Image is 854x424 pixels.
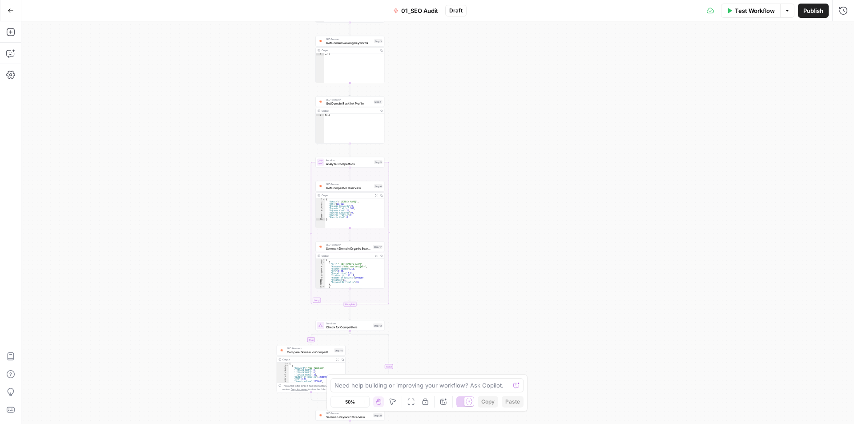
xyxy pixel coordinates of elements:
[316,114,324,116] div: 1
[287,347,332,350] span: SEO Research
[326,101,372,105] span: Get Domain Backlink Profile
[502,396,524,408] button: Paste
[282,384,343,391] div: This output is too large & has been abbreviated for review. to view the full content.
[316,281,326,283] div: 11
[277,383,289,385] div: 10
[316,212,326,214] div: 7
[316,259,326,261] div: 1
[282,358,333,361] div: Output
[316,272,326,275] div: 7
[316,214,326,216] div: 8
[326,325,371,329] span: Check for Competitors
[315,97,384,144] div: SEO ResearchGet Domain Backlink ProfileStep 4Outputnull
[349,83,350,96] g: Edge from step_3 to step_4
[481,398,495,406] span: Copy
[798,4,829,18] button: Publish
[401,6,438,15] span: 01_SEO Audit
[277,376,289,378] div: 7
[388,4,443,18] button: 01_SEO Audit
[326,162,372,166] span: Analyze Competitors
[316,261,326,263] div: 2
[326,243,371,246] span: SEO Research
[316,277,326,279] div: 9
[373,245,383,249] div: Step 17
[349,23,350,36] g: Edge from step_2 to step_3
[344,302,357,307] div: Complete
[349,228,350,241] g: Edge from step_6 to step_17
[322,48,378,52] div: Output
[316,210,326,212] div: 6
[277,378,289,380] div: 8
[322,254,372,258] div: Output
[277,345,346,392] div: SEO ResearchCompare Domain vs CompetitorsStep 14Output[ { "Keyword":"free facebook", "[DOMAIN_NAM...
[318,413,323,417] img: v3j4otw2j2lxnxfkcl44e66h4fup
[316,198,326,201] div: 1
[315,181,384,228] div: SEO ResearchGet Competitor OverviewStep 6Output{ "Domain":"[DOMAIN_NAME]", "Rank":337627, "Organi...
[326,158,372,162] span: Iteration
[315,302,384,307] div: Complete
[316,283,326,286] div: 12
[721,4,780,18] button: Test Workflow
[326,322,371,325] span: Condition
[316,268,326,270] div: 5
[322,286,325,288] span: Toggle code folding, rows 13 through 23
[316,205,326,207] div: 4
[373,413,383,417] div: Step 31
[326,182,372,186] span: SEO Research
[322,194,372,197] div: Output
[315,320,384,331] div: ConditionCheck for CompetitorsStep 13
[322,198,325,201] span: Toggle code folding, rows 1 through 10
[326,40,372,45] span: Get Domain Ranking Keywords
[286,363,289,365] span: Toggle code folding, rows 1 through 2741
[316,279,326,281] div: 10
[345,398,355,405] span: 50%
[315,36,384,83] div: SEO ResearchGet Domain Ranking KeywordsStep 3Outputnull
[334,348,344,352] div: Step 14
[349,168,350,181] g: Edge from step_5 to step_6
[326,186,372,190] span: Get Competitor Overview
[374,100,383,104] div: Step 4
[316,275,326,277] div: 8
[326,98,372,101] span: SEO Research
[287,350,332,354] span: Compare Domain vs Competitors
[315,157,384,168] div: LoopIterationAnalyze CompetitorsStep 5
[316,203,326,205] div: 3
[505,398,520,406] span: Paste
[322,109,378,113] div: Output
[318,100,323,104] img: 3lyvnidk9veb5oecvmize2kaffdg
[316,288,326,290] div: 14
[803,6,823,15] span: Publish
[316,218,326,221] div: 10
[316,207,326,210] div: 5
[277,365,289,367] div: 2
[310,331,350,345] g: Edge from step_13 to step_14
[322,261,325,263] span: Toggle code folding, rows 2 through 12
[374,39,383,43] div: Step 3
[316,270,326,272] div: 6
[322,259,325,261] span: Toggle code folding, rows 1 through 90
[374,160,383,164] div: Step 5
[373,323,383,327] div: Step 13
[735,6,775,15] span: Test Workflow
[286,365,289,367] span: Toggle code folding, rows 2 through 12
[277,367,289,369] div: 3
[318,184,323,188] img: 4e4w6xi9sjogcjglmt5eorgxwtyu
[318,245,323,249] img: p4kt2d9mz0di8532fmfgvfq6uqa0
[326,412,371,415] span: SEO Research
[349,144,350,157] g: Edge from step_4 to step_5
[316,53,324,56] div: 1
[279,348,284,352] img: zn8kcn4lc16eab7ly04n2pykiy7x
[318,39,323,43] img: p4kt2d9mz0di8532fmfgvfq6uqa0
[277,380,289,383] div: 9
[326,415,371,419] span: Semrush Keyword Overview
[315,410,384,421] div: SEO ResearchSemrush Keyword OverviewStep 31
[349,307,350,320] g: Edge from step_5-iteration-end to step_13
[277,369,289,372] div: 4
[291,388,308,391] span: Copy the output
[316,263,326,266] div: 3
[374,184,383,188] div: Step 6
[449,7,463,15] span: Draft
[316,266,326,268] div: 4
[277,372,289,374] div: 5
[277,363,289,365] div: 1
